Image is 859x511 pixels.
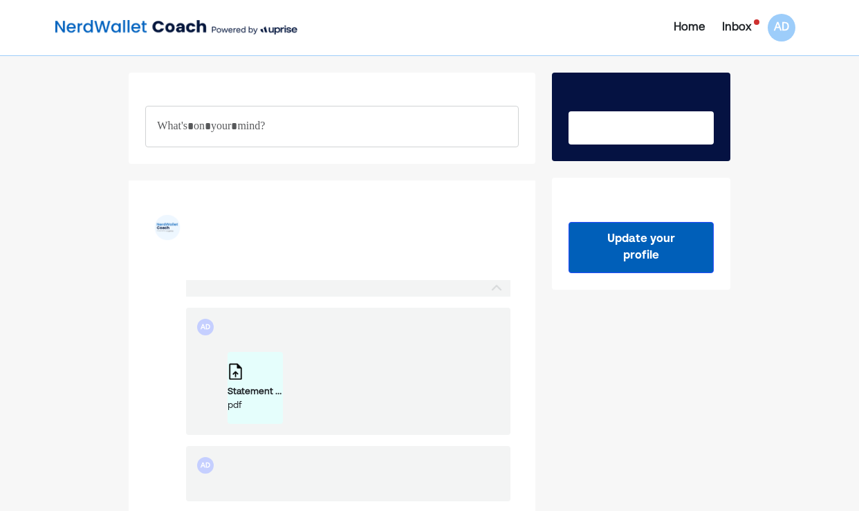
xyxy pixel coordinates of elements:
[722,19,751,36] div: Inbox
[228,399,283,413] div: pdf
[569,222,713,273] button: Update your profile
[768,14,795,41] div: AD
[197,319,214,335] div: AD
[674,19,705,36] div: Home
[197,457,214,474] div: AD
[145,106,519,147] div: Rich Text Editor. Editing area: main
[228,385,283,399] div: Statement for [DATE].pdf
